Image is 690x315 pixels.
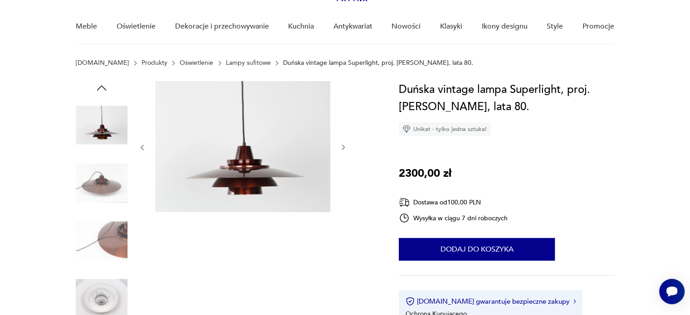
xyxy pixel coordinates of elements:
[76,99,127,151] img: Zdjęcie produktu Duńska vintage lampa Superlight, proj. David Mogensen, lata 80.
[155,81,330,212] img: Zdjęcie produktu Duńska vintage lampa Superlight, proj. David Mogensen, lata 80.
[406,297,576,306] button: [DOMAIN_NAME] gwarantuje bezpieczne zakupy
[399,81,614,116] h1: Duńska vintage lampa Superlight, proj. [PERSON_NAME], lata 80.
[283,59,473,67] p: Duńska vintage lampa Superlight, proj. [PERSON_NAME], lata 80.
[399,238,555,261] button: Dodaj do koszyka
[547,9,563,44] a: Style
[399,122,490,136] div: Unikat - tylko jedna sztuka!
[573,299,576,304] img: Ikona strzałki w prawo
[76,59,129,67] a: [DOMAIN_NAME]
[399,213,508,223] div: Wysyłka w ciągu 7 dni roboczych
[406,297,415,306] img: Ikona certyfikatu
[440,9,462,44] a: Klasyki
[402,125,411,133] img: Ikona diamentu
[582,9,614,44] a: Promocje
[117,9,156,44] a: Oświetlenie
[481,9,527,44] a: Ikony designu
[399,165,451,182] p: 2300,00 zł
[399,197,508,208] div: Dostawa od 100,00 PLN
[226,59,271,67] a: Lampy sufitowe
[333,9,372,44] a: Antykwariat
[399,197,410,208] img: Ikona dostawy
[391,9,421,44] a: Nowości
[76,9,97,44] a: Meble
[76,215,127,267] img: Zdjęcie produktu Duńska vintage lampa Superlight, proj. David Mogensen, lata 80.
[76,157,127,209] img: Zdjęcie produktu Duńska vintage lampa Superlight, proj. David Mogensen, lata 80.
[142,59,167,67] a: Produkty
[288,9,314,44] a: Kuchnia
[659,279,685,304] iframe: Smartsupp widget button
[175,9,269,44] a: Dekoracje i przechowywanie
[180,59,213,67] a: Oświetlenie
